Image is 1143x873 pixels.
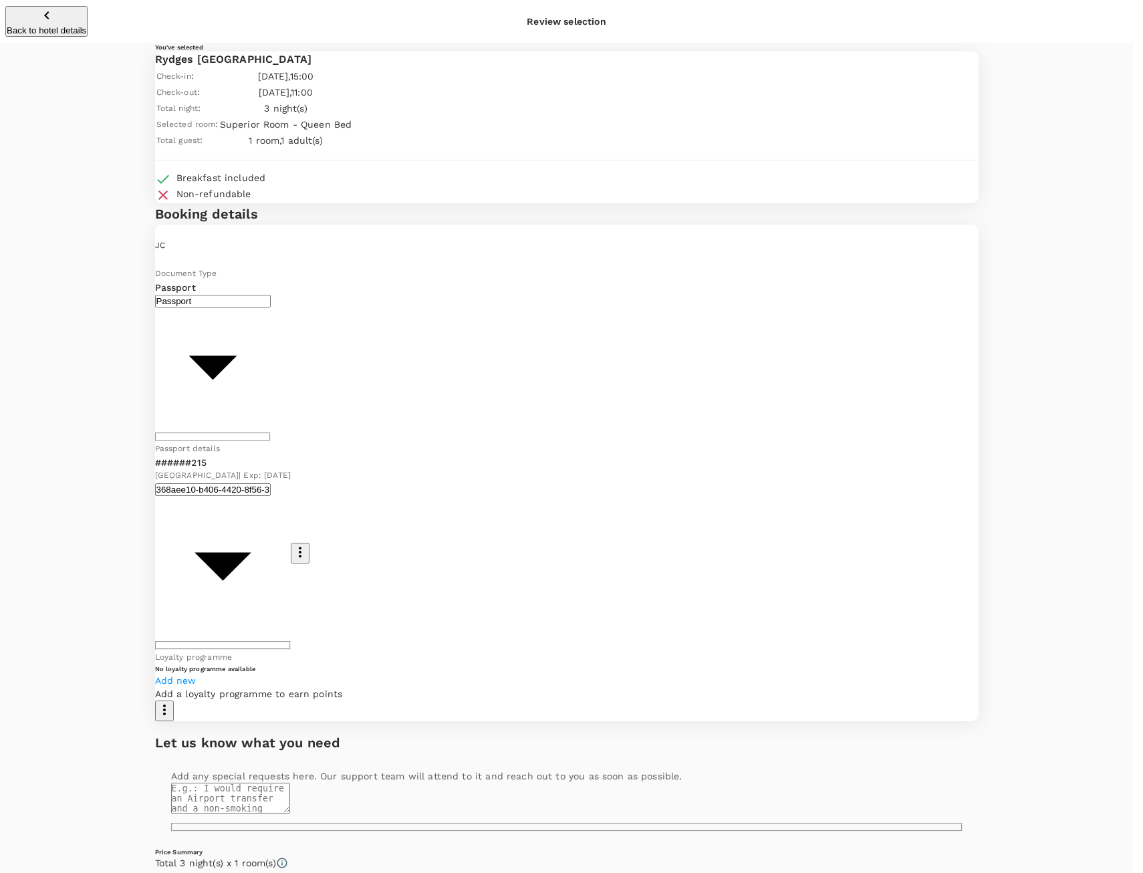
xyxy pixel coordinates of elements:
[155,444,220,453] span: Passport details
[7,25,86,35] p: Back to hotel details
[155,241,165,250] span: JC
[156,104,199,113] span: Total night
[155,269,217,278] span: Document Type
[155,856,276,870] p: Total 3 night(s) x 1 room(s)
[220,134,352,147] p: 1 room , 1 adult(s)
[220,118,352,131] p: Superior Room - Queen Bed
[155,675,197,686] span: Add new
[155,469,291,483] span: [GEOGRAPHIC_DATA] | Exp: [DATE]
[155,848,979,856] div: Price Summary
[200,134,203,145] span: :
[155,456,291,469] p: ######215
[176,171,266,184] div: Breakfast included
[155,43,979,51] h6: You've selected
[155,281,271,294] p: Passport
[155,203,979,225] h6: Booking details
[220,70,352,83] p: [DATE] , 15:00
[527,15,606,28] div: Review selection
[155,689,343,699] span: Add a loyalty programme to earn points
[156,120,216,129] span: Selected room
[176,187,251,201] div: Non-refundable
[191,70,194,81] span: :
[215,118,218,129] span: :
[155,253,979,266] p: [PERSON_NAME]
[155,664,343,673] h6: No loyalty programme available
[156,136,201,145] span: Total guest
[171,769,963,783] p: Add any special requests here. Our support team will attend to it and reach out to you as soon as...
[155,652,233,662] span: Loyalty programme
[156,88,197,97] span: Check-out
[198,102,201,113] span: :
[220,86,352,99] p: [DATE] , 11:00
[155,226,223,237] span: Lead traveller :
[156,72,191,81] span: Check-in
[155,732,979,753] h6: Let us know what you need
[220,102,352,115] p: 3 night(s)
[197,86,200,97] span: :
[155,51,979,68] p: Rydges [GEOGRAPHIC_DATA]
[155,68,354,149] table: simple table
